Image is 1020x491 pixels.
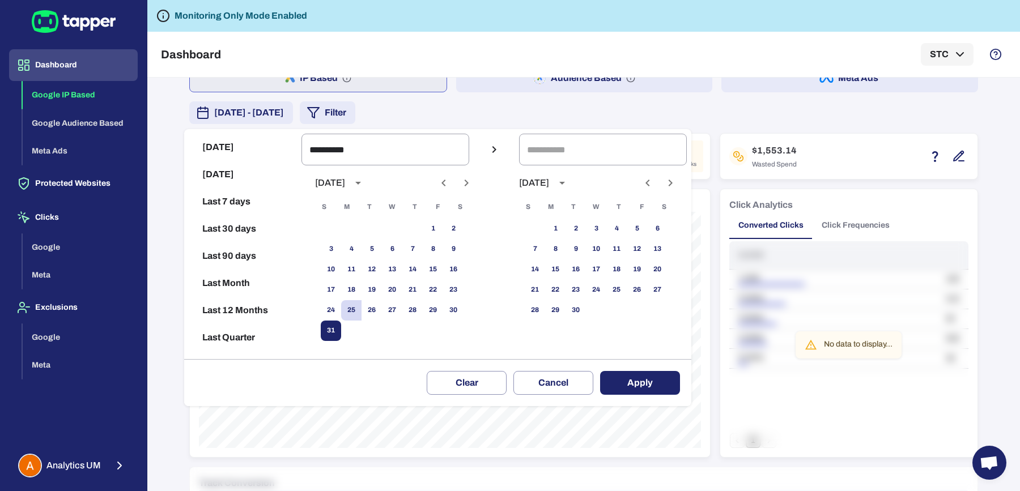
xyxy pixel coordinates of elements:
[647,280,668,300] button: 27
[443,219,464,239] button: 2
[402,259,423,280] button: 14
[600,371,680,395] button: Apply
[362,300,382,321] button: 26
[362,259,382,280] button: 12
[443,280,464,300] button: 23
[443,300,464,321] button: 30
[586,280,606,300] button: 24
[189,297,297,324] button: Last 12 Months
[545,300,566,321] button: 29
[627,280,647,300] button: 26
[321,259,341,280] button: 10
[423,259,443,280] button: 15
[423,239,443,259] button: 8
[647,259,668,280] button: 20
[321,300,341,321] button: 24
[627,239,647,259] button: 12
[631,196,652,219] span: Friday
[518,196,538,219] span: Sunday
[566,219,586,239] button: 2
[443,239,464,259] button: 9
[341,259,362,280] button: 11
[315,177,345,189] div: [DATE]
[654,196,674,219] span: Saturday
[606,259,627,280] button: 18
[382,239,402,259] button: 6
[513,371,593,395] button: Cancel
[519,177,549,189] div: [DATE]
[606,239,627,259] button: 11
[566,239,586,259] button: 9
[321,239,341,259] button: 3
[337,196,357,219] span: Monday
[382,280,402,300] button: 20
[457,173,476,193] button: Next month
[402,300,423,321] button: 28
[525,280,545,300] button: 21
[189,324,297,351] button: Last Quarter
[545,239,566,259] button: 8
[341,300,362,321] button: 25
[359,196,380,219] span: Tuesday
[450,196,470,219] span: Saturday
[586,239,606,259] button: 10
[321,321,341,341] button: 31
[402,280,423,300] button: 21
[314,196,334,219] span: Sunday
[382,196,402,219] span: Wednesday
[382,259,402,280] button: 13
[189,270,297,297] button: Last Month
[566,259,586,280] button: 16
[647,219,668,239] button: 6
[661,173,680,193] button: Next month
[189,351,297,378] button: Reset
[627,259,647,280] button: 19
[541,196,561,219] span: Monday
[606,280,627,300] button: 25
[423,300,443,321] button: 29
[586,196,606,219] span: Wednesday
[434,173,453,193] button: Previous month
[362,239,382,259] button: 5
[321,280,341,300] button: 17
[647,239,668,259] button: 13
[525,259,545,280] button: 14
[341,280,362,300] button: 18
[972,446,1006,480] a: Open chat
[586,219,606,239] button: 3
[189,188,297,215] button: Last 7 days
[627,219,647,239] button: 5
[402,239,423,259] button: 7
[423,219,443,239] button: 1
[341,239,362,259] button: 4
[566,280,586,300] button: 23
[427,371,507,395] button: Clear
[427,196,448,219] span: Friday
[586,259,606,280] button: 17
[405,196,425,219] span: Thursday
[545,280,566,300] button: 22
[443,259,464,280] button: 16
[545,219,566,239] button: 1
[189,242,297,270] button: Last 90 days
[525,239,545,259] button: 7
[638,173,657,193] button: Previous month
[382,300,402,321] button: 27
[348,173,368,193] button: calendar view is open, switch to year view
[563,196,584,219] span: Tuesday
[423,280,443,300] button: 22
[189,215,297,242] button: Last 30 days
[362,280,382,300] button: 19
[525,300,545,321] button: 28
[189,161,297,188] button: [DATE]
[609,196,629,219] span: Thursday
[545,259,566,280] button: 15
[606,219,627,239] button: 4
[566,300,586,321] button: 30
[189,134,297,161] button: [DATE]
[552,173,572,193] button: calendar view is open, switch to year view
